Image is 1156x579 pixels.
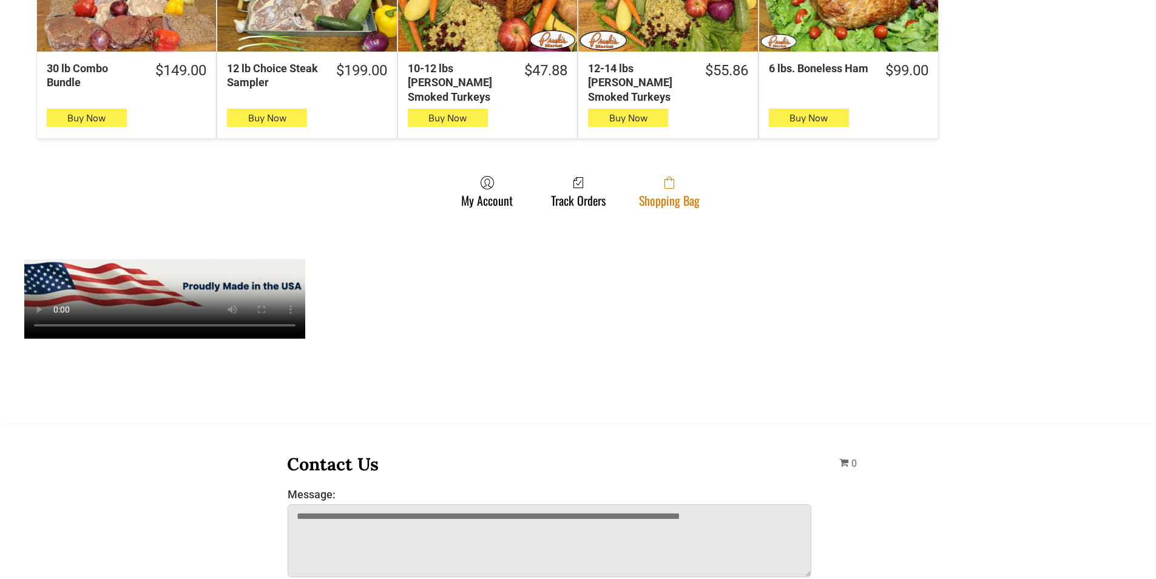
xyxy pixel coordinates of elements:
h3: Contact Us [287,453,813,475]
div: 30 lb Combo Bundle [47,61,140,90]
span: Buy Now [428,112,467,124]
div: 6 lbs. Boneless Ham [769,61,870,75]
button: Buy Now [408,109,488,127]
button: Buy Now [227,109,307,127]
span: Buy Now [248,112,286,124]
button: Buy Now [588,109,668,127]
a: $99.006 lbs. Boneless Ham [759,61,938,80]
div: $199.00 [336,61,387,80]
a: $199.0012 lb Choice Steak Sampler [217,61,396,90]
div: $47.88 [524,61,567,80]
span: Buy Now [789,112,828,124]
button: Buy Now [47,109,127,127]
div: 12 lb Choice Steak Sampler [227,61,320,90]
a: $149.0030 lb Combo Bundle [37,61,216,90]
div: $99.00 [885,61,928,80]
label: Message: [288,488,812,501]
button: Buy Now [769,109,849,127]
span: 0 [851,458,857,469]
a: Shopping Bag [633,175,706,208]
div: $149.00 [155,61,206,80]
a: $47.8810-12 lbs [PERSON_NAME] Smoked Turkeys [398,61,577,104]
div: 12-14 lbs [PERSON_NAME] Smoked Turkeys [588,61,689,104]
div: 10-12 lbs [PERSON_NAME] Smoked Turkeys [408,61,509,104]
a: My Account [455,175,519,208]
span: Buy Now [609,112,647,124]
a: $55.8612-14 lbs [PERSON_NAME] Smoked Turkeys [578,61,757,104]
a: Track Orders [545,175,612,208]
div: $55.86 [705,61,748,80]
span: Buy Now [67,112,106,124]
